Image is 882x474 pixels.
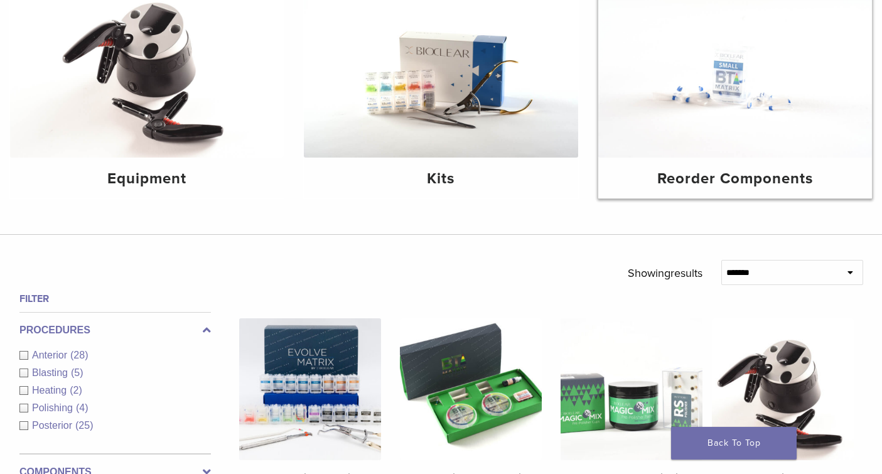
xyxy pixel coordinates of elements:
[712,318,854,460] img: HeatSync Kit
[70,385,82,396] span: (2)
[400,318,542,460] img: Black Triangle (BT) Kit
[561,318,702,460] img: Rockstar (RS) Polishing Kit
[32,350,70,360] span: Anterior
[32,420,75,431] span: Posterior
[70,350,88,360] span: (28)
[32,385,70,396] span: Heating
[32,402,76,413] span: Polishing
[239,318,381,460] img: Evolve All-in-One Kit
[75,420,93,431] span: (25)
[71,367,83,378] span: (5)
[19,291,211,306] h4: Filter
[314,168,567,190] h4: Kits
[608,168,862,190] h4: Reorder Components
[20,168,274,190] h4: Equipment
[628,260,702,286] p: Showing results
[671,427,797,460] a: Back To Top
[19,323,211,338] label: Procedures
[32,367,71,378] span: Blasting
[76,402,89,413] span: (4)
